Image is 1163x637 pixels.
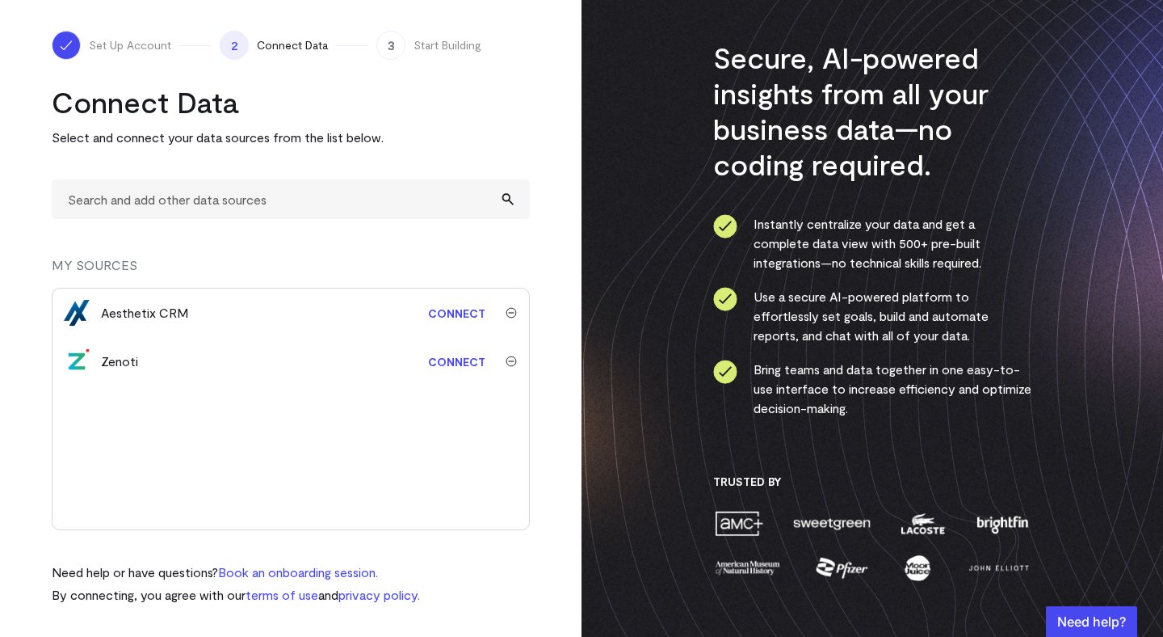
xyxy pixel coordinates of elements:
[713,287,737,311] img: ico-check-circle-4b19435c.svg
[58,37,74,53] img: ico-check-white-5ff98cb1.svg
[52,585,420,605] p: By connecting, you agree with our and
[713,214,737,238] img: ico-check-circle-4b19435c.svg
[64,300,90,326] img: aesthetix_crm-416afc8b.png
[52,128,530,147] p: Select and connect your data sources from the list below.
[713,40,1032,182] h3: Secure, AI-powered insights from all your business data—no coding required.
[52,179,530,219] input: Search and add other data sources
[901,554,934,582] img: moon-juice-c312e729.png
[52,563,420,582] p: Need help or have questions?
[52,84,530,120] h2: Connect Data
[420,298,493,328] a: Connect
[506,307,517,318] img: trash-40e54a27.svg
[246,587,318,602] a: terms of use
[506,356,517,367] img: trash-40e54a27.svg
[89,37,171,53] span: Set Up Account
[218,564,378,580] a: Book an onboarding session.
[713,287,1032,345] li: Use a secure AI-powered platform to effortlessly set goals, build and automate reports, and chat ...
[713,475,1032,489] h3: Trusted By
[966,554,1031,582] img: john-elliott-25751c40.png
[713,509,765,538] img: amc-0b11a8f1.png
[899,509,947,538] img: lacoste-7a6b0538.png
[814,554,870,582] img: pfizer-e137f5fc.png
[101,352,138,371] div: Zenoti
[376,31,405,60] span: 3
[101,303,189,323] div: Aesthetix CRM
[420,347,493,377] a: Connect
[713,554,783,582] img: amnh-5afada46.png
[791,509,872,538] img: sweetgreen-1d1fb32c.png
[220,31,249,60] span: 2
[713,360,737,384] img: ico-check-circle-4b19435c.svg
[64,348,90,374] img: zenoti-2086f9c1.png
[713,214,1032,272] li: Instantly centralize your data and get a complete data view with 500+ pre-built integrations—no t...
[713,360,1032,418] li: Bring teams and data together in one easy-to-use interface to increase efficiency and optimize de...
[973,509,1031,538] img: brightfin-a251e171.png
[338,587,420,602] a: privacy policy.
[52,255,530,288] div: MY SOURCES
[257,37,328,53] span: Connect Data
[414,37,481,53] span: Start Building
